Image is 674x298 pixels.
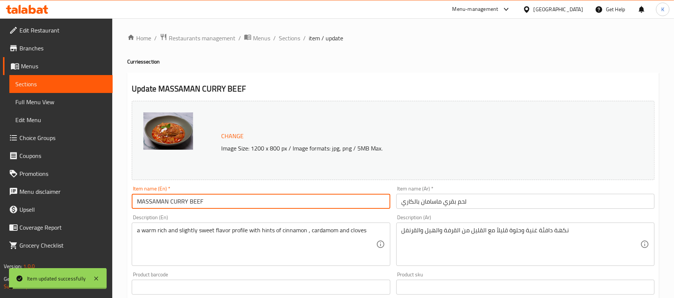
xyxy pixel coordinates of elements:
a: Sections [279,34,300,43]
a: Coupons [3,147,113,165]
span: Coupons [19,151,107,160]
a: Home [127,34,151,43]
a: Edit Menu [9,111,113,129]
span: Sections [15,80,107,89]
a: Full Menu View [9,93,113,111]
a: Promotions [3,165,113,183]
span: 1.0.0 [23,261,35,271]
div: Menu-management [452,5,498,14]
a: Menus [3,57,113,75]
a: Branches [3,39,113,57]
span: Choice Groups [19,133,107,142]
textarea: a warm rich and slightly sweet flavor profile with hints of cinnamon , cardamom and cloves [137,227,376,262]
a: Support.OpsPlatform [4,282,51,291]
button: Change [218,128,247,144]
p: Image Size: 1200 x 800 px / Image formats: jpg, png / 5MB Max. [218,144,593,153]
li: / [303,34,306,43]
a: Menus [244,33,270,43]
li: / [273,34,276,43]
span: Grocery Checklist [19,241,107,250]
li: / [238,34,241,43]
a: Upsell [3,201,113,218]
div: Item updated successfully [27,274,86,283]
span: Full Menu View [15,97,107,106]
span: Edit Menu [15,115,107,124]
h4: Curries section [127,58,659,65]
input: Enter name Ar [396,194,655,209]
li: / [154,34,157,43]
span: Get support on: [4,274,38,284]
a: Coverage Report [3,218,113,236]
span: Upsell [19,205,107,214]
div: [GEOGRAPHIC_DATA] [534,5,583,13]
span: Coverage Report [19,223,107,232]
input: Please enter product sku [396,280,655,295]
span: item / update [309,34,343,43]
a: Menu disclaimer [3,183,113,201]
h2: Update MASSAMAN CURRY BEEF [132,83,655,94]
span: Menu disclaimer [19,187,107,196]
a: Grocery Checklist [3,236,113,254]
a: Choice Groups [3,129,113,147]
a: Restaurants management [160,33,235,43]
textarea: نكهة دافئة غنية وحلوة قليلاً مع القليل من القرفة والهيل والقرنفل [402,227,640,262]
span: Promotions [19,169,107,178]
span: Branches [19,44,107,53]
span: K [661,5,664,13]
span: Menus [253,34,270,43]
span: Restaurants management [169,34,235,43]
span: Version: [4,261,22,271]
a: Edit Restaurant [3,21,113,39]
input: Please enter product barcode [132,280,390,295]
span: Menus [21,62,107,71]
span: Edit Restaurant [19,26,107,35]
img: mmw_638919770100347512 [143,112,193,150]
a: Sections [9,75,113,93]
nav: breadcrumb [127,33,659,43]
input: Enter name En [132,194,390,209]
span: Change [221,131,244,142]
